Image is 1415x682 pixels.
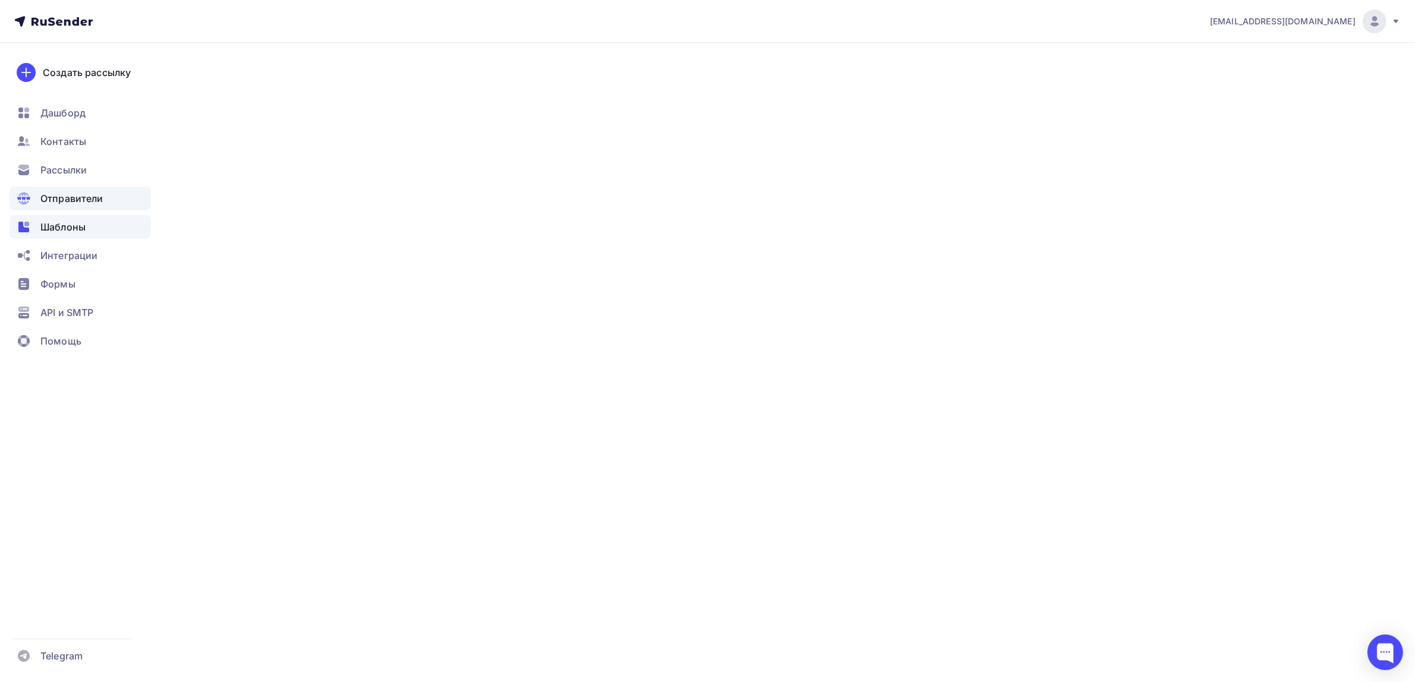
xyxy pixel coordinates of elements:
[40,106,86,120] span: Дашборд
[10,130,151,153] a: Контакты
[40,191,103,206] span: Отправители
[40,134,86,149] span: Контакты
[10,158,151,182] a: Рассылки
[10,101,151,125] a: Дашборд
[40,163,87,177] span: Рассылки
[40,305,93,320] span: API и SMTP
[1210,10,1401,33] a: [EMAIL_ADDRESS][DOMAIN_NAME]
[10,272,151,296] a: Формы
[40,649,83,663] span: Telegram
[1210,15,1356,27] span: [EMAIL_ADDRESS][DOMAIN_NAME]
[40,277,75,291] span: Формы
[10,187,151,210] a: Отправители
[40,334,81,348] span: Помощь
[40,248,97,263] span: Интеграции
[40,220,86,234] span: Шаблоны
[43,65,131,80] div: Создать рассылку
[10,215,151,239] a: Шаблоны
